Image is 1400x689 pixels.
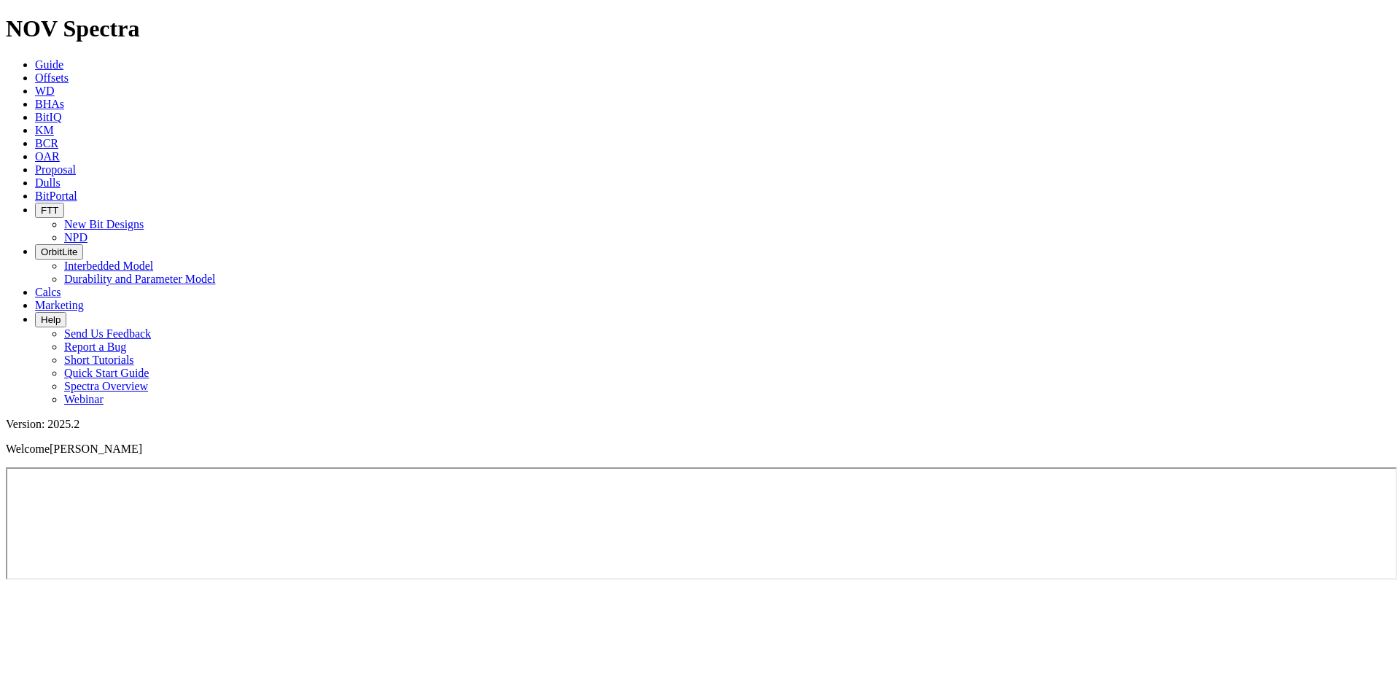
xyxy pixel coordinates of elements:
a: Interbedded Model [64,260,153,272]
a: Calcs [35,286,61,298]
a: Guide [35,58,63,71]
div: Version: 2025.2 [6,418,1394,431]
p: Welcome [6,443,1394,456]
a: Proposal [35,163,76,176]
a: OAR [35,150,60,163]
a: Dulls [35,176,61,189]
a: Offsets [35,71,69,84]
span: Help [41,314,61,325]
a: BCR [35,137,58,149]
a: Spectra Overview [64,380,148,392]
button: OrbitLite [35,244,83,260]
a: Report a Bug [64,340,126,353]
a: Durability and Parameter Model [64,273,216,285]
span: [PERSON_NAME] [50,443,142,455]
a: KM [35,124,54,136]
span: OrbitLite [41,246,77,257]
a: New Bit Designs [64,218,144,230]
a: BHAs [35,98,64,110]
a: NPD [64,231,87,244]
a: Short Tutorials [64,354,134,366]
button: FTT [35,203,64,218]
a: Quick Start Guide [64,367,149,379]
h1: NOV Spectra [6,15,1394,42]
a: BitPortal [35,190,77,202]
button: Help [35,312,66,327]
a: BitIQ [35,111,61,123]
a: Webinar [64,393,104,405]
a: Send Us Feedback [64,327,151,340]
a: Marketing [35,299,84,311]
a: WD [35,85,55,97]
span: FTT [41,205,58,216]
